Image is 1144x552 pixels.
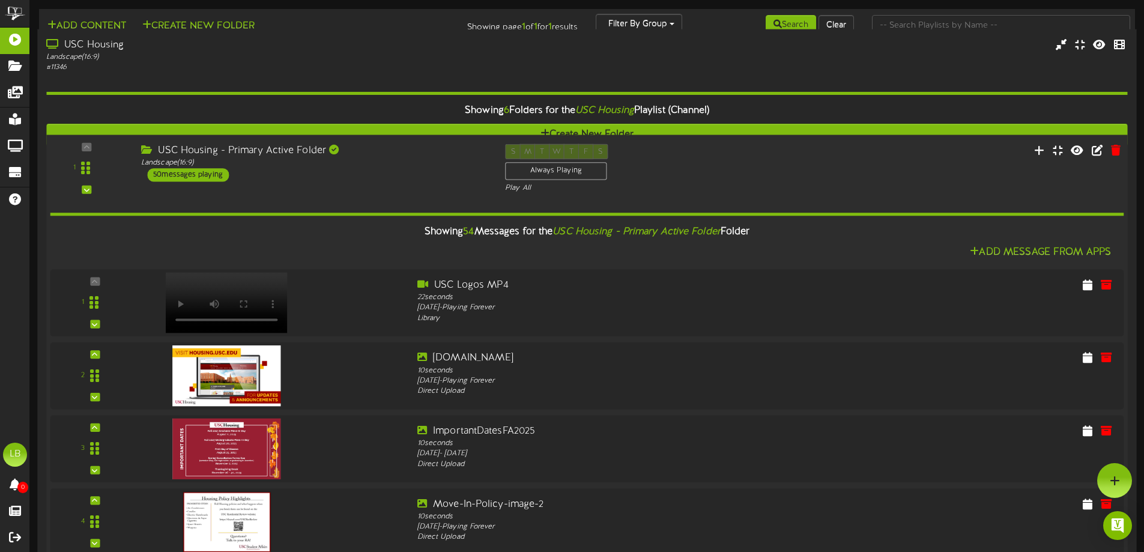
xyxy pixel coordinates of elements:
div: Direct Upload [417,459,847,469]
div: Move-In-Policy-image-2 [417,497,847,511]
span: 0 [17,482,28,493]
div: LB [3,443,27,467]
div: 50 messages playing [147,168,229,181]
strong: 1 [522,22,525,32]
img: be6c3767-e068-41d9-b667-f3eb0086a26c.jpg [172,418,280,479]
div: USC Logos MP4 [417,278,847,292]
div: Landscape ( 16:9 ) [46,52,486,62]
img: f178b5d0-1b16-4a8b-8848-1ec877d34465.jpg [172,345,280,406]
strong: 1 [534,22,537,32]
div: [DATE] - Playing Forever [417,375,847,386]
div: Landscape ( 16:9 ) [141,158,487,168]
div: Always Playing [505,162,607,180]
div: [DOMAIN_NAME] [417,351,847,365]
div: # 11346 [46,62,486,73]
input: -- Search Playlists by Name -- [872,15,1130,35]
img: 355ebe3c-9b2b-4fb5-a12b-04873e6f2ea3.jpg [183,491,271,552]
div: Direct Upload [417,386,847,396]
div: [DATE] - Playing Forever [417,522,847,532]
div: Showing Messages for the Folder [41,219,1133,244]
div: [DATE] - Playing Forever [417,303,847,313]
div: Open Intercom Messenger [1103,511,1132,540]
button: Search [766,15,816,35]
div: 10 seconds [417,438,847,449]
button: Filter By Group [596,14,682,34]
div: Showing Folders for the Playlist (Channel) [37,98,1136,124]
button: Add Message From Apps [966,245,1115,260]
i: USC Housing [575,105,634,116]
span: 6 [504,105,509,116]
div: USC Housing [46,38,486,52]
button: Clear [819,15,854,35]
div: 22 seconds [417,293,847,303]
div: USC Housing - Primary Active Folder [141,144,487,158]
span: 54 [463,226,474,237]
button: Create New Folder [46,124,1127,146]
div: Library [417,313,847,323]
div: Play All [505,183,760,193]
div: Direct Upload [417,532,847,542]
div: Showing page of for results [403,14,587,34]
div: [DATE] - [DATE] [417,449,847,459]
i: USC Housing - Primary Active Folder [552,226,721,237]
div: 10 seconds [417,365,847,375]
strong: 1 [548,22,552,32]
button: Add Content [44,19,130,34]
button: Create New Folder [139,19,258,34]
div: 10 seconds [417,511,847,521]
div: ImportantDatesFA2025 [417,425,847,438]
